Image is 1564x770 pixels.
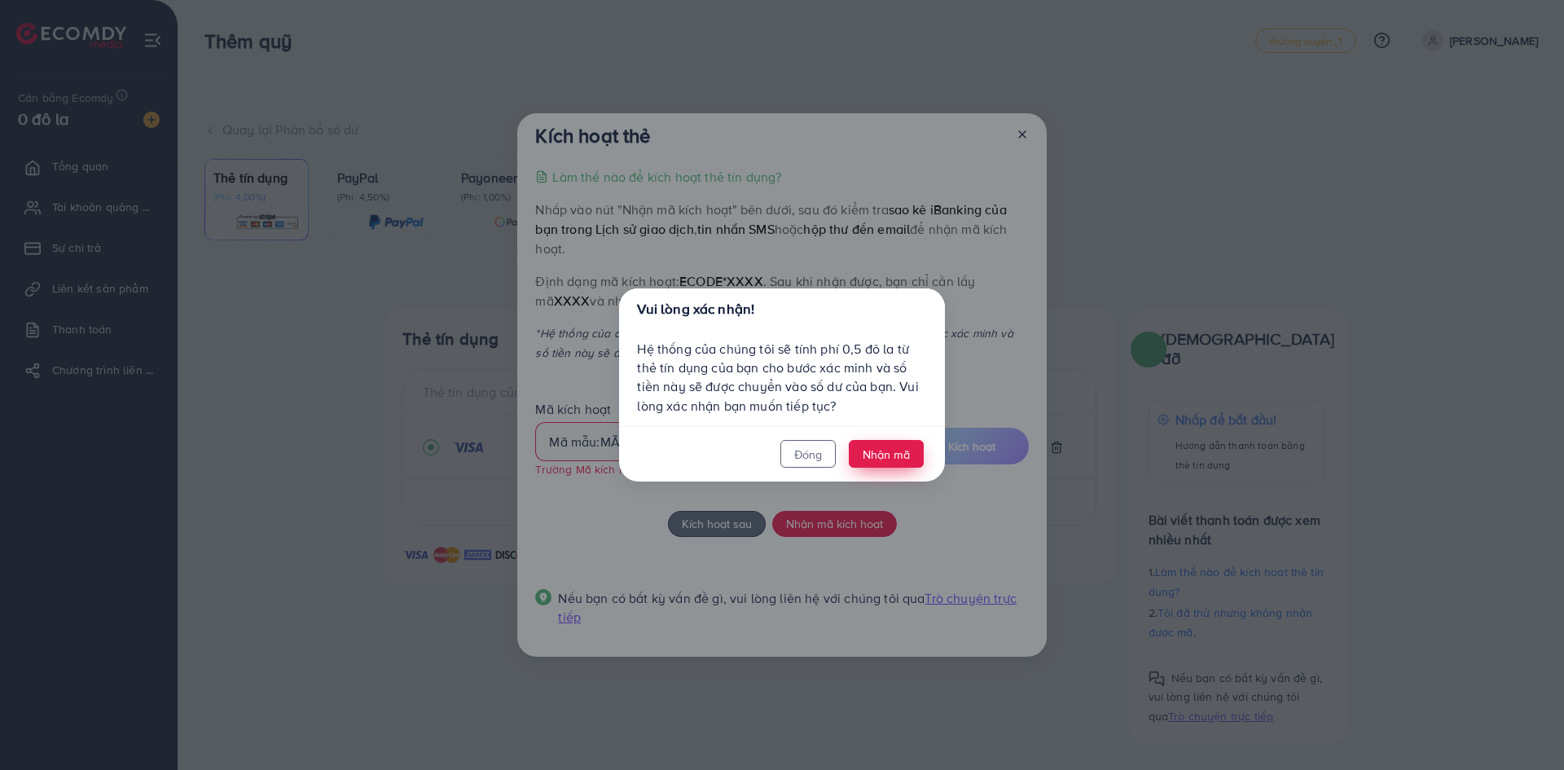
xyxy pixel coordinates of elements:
[637,299,754,319] font: Vui lòng xác nhận!
[1495,697,1552,758] iframe: Trò chuyện
[780,440,836,468] button: Đóng
[863,446,910,463] font: Nhận mã
[637,340,918,415] font: Hệ thống của chúng tôi sẽ tính phí 0,5 đô la từ thẻ tín dụng của bạn cho bước xác minh và số tiền...
[794,446,822,463] font: Đóng
[849,440,924,468] button: Nhận mã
